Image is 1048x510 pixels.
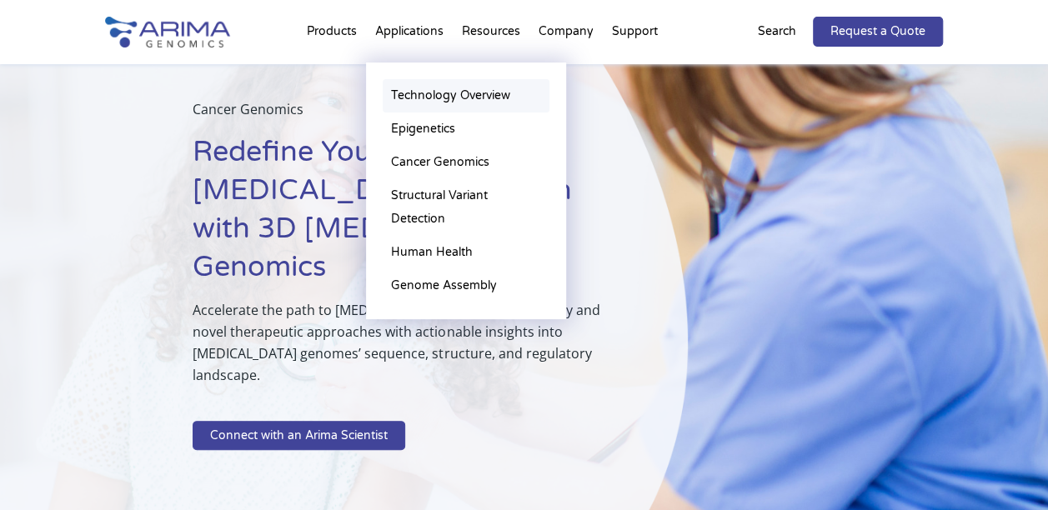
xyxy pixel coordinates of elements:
a: Connect with an Arima Scientist [193,421,405,451]
a: Technology Overview [383,79,549,112]
p: Search [758,21,796,42]
a: Cancer Genomics [383,146,549,179]
p: Accelerate the path to [MEDICAL_DATA] biomarker discovery and novel therapeutic approaches with a... [193,299,604,399]
a: Request a Quote [813,17,943,47]
p: Cancer Genomics [193,98,604,133]
a: Genome Assembly [383,269,549,302]
h1: Redefine Your [MEDICAL_DATA] Research with 3D [MEDICAL_DATA] Genomics [193,133,604,299]
a: Structural Variant Detection [383,179,549,236]
img: Arima-Genomics-logo [105,17,230,47]
a: Human Health [383,236,549,269]
a: Epigenetics [383,112,549,146]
